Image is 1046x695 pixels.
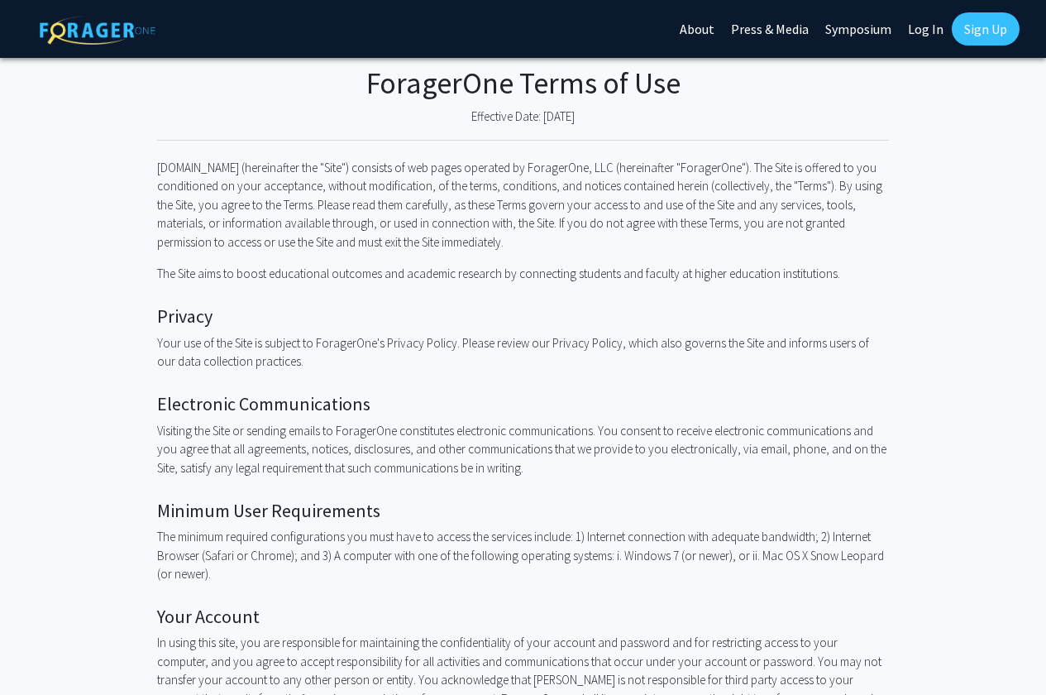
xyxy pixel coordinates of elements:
[40,16,155,45] img: ForagerOne Logo
[157,528,890,584] p: The minimum required configurations you must have to access the services include: 1) Internet con...
[157,159,890,252] p: [DOMAIN_NAME] (hereinafter the "Site") consists of web pages operated by ForagerOne, LLC (hereina...
[157,305,890,327] h2: Privacy
[157,422,890,478] p: Visiting the Site or sending emails to ForagerOne constitutes electronic communications. You cons...
[157,265,890,284] p: The Site aims to boost educational outcomes and academic research by connecting students and facu...
[157,108,890,127] p: Effective Date: [DATE]
[157,334,890,371] p: Your use of the Site is subject to ForagerOne's Privacy Policy. Please review our Privacy Policy,...
[952,12,1020,46] a: Sign Up
[157,500,890,521] h2: Minimum User Requirements
[157,393,890,415] h2: Electronic Communications
[157,606,890,627] h2: Your Account
[157,58,890,101] h1: ForagerOne Terms of Use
